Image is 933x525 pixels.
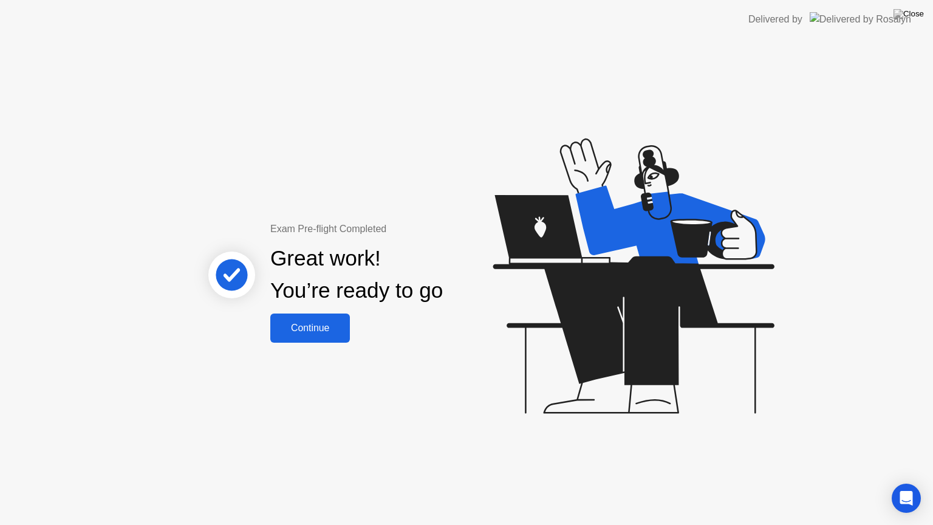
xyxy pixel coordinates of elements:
[274,323,346,334] div: Continue
[270,242,443,307] div: Great work! You’re ready to go
[270,314,350,343] button: Continue
[270,222,521,236] div: Exam Pre-flight Completed
[894,9,924,19] img: Close
[748,12,802,27] div: Delivered by
[892,484,921,513] div: Open Intercom Messenger
[810,12,911,26] img: Delivered by Rosalyn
